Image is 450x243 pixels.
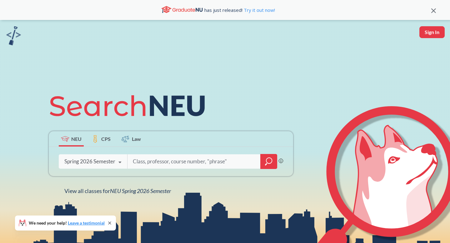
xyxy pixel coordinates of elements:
div: magnifying glass [260,154,277,169]
button: Sign In [419,26,445,38]
a: Leave a testimonial [68,220,105,226]
span: We need your help! [29,221,105,225]
span: Law [132,135,141,142]
svg: magnifying glass [265,157,272,166]
div: Spring 2026 Semester [64,158,115,165]
a: Try it out now! [242,7,275,13]
span: has just released! [204,7,275,13]
span: NEU Spring 2026 Semester [110,187,171,194]
span: View all classes for [64,187,171,194]
input: Class, professor, course number, "phrase" [132,155,256,168]
span: CPS [101,135,111,142]
a: sandbox logo [6,26,21,47]
span: NEU [71,135,82,142]
img: sandbox logo [6,26,21,45]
